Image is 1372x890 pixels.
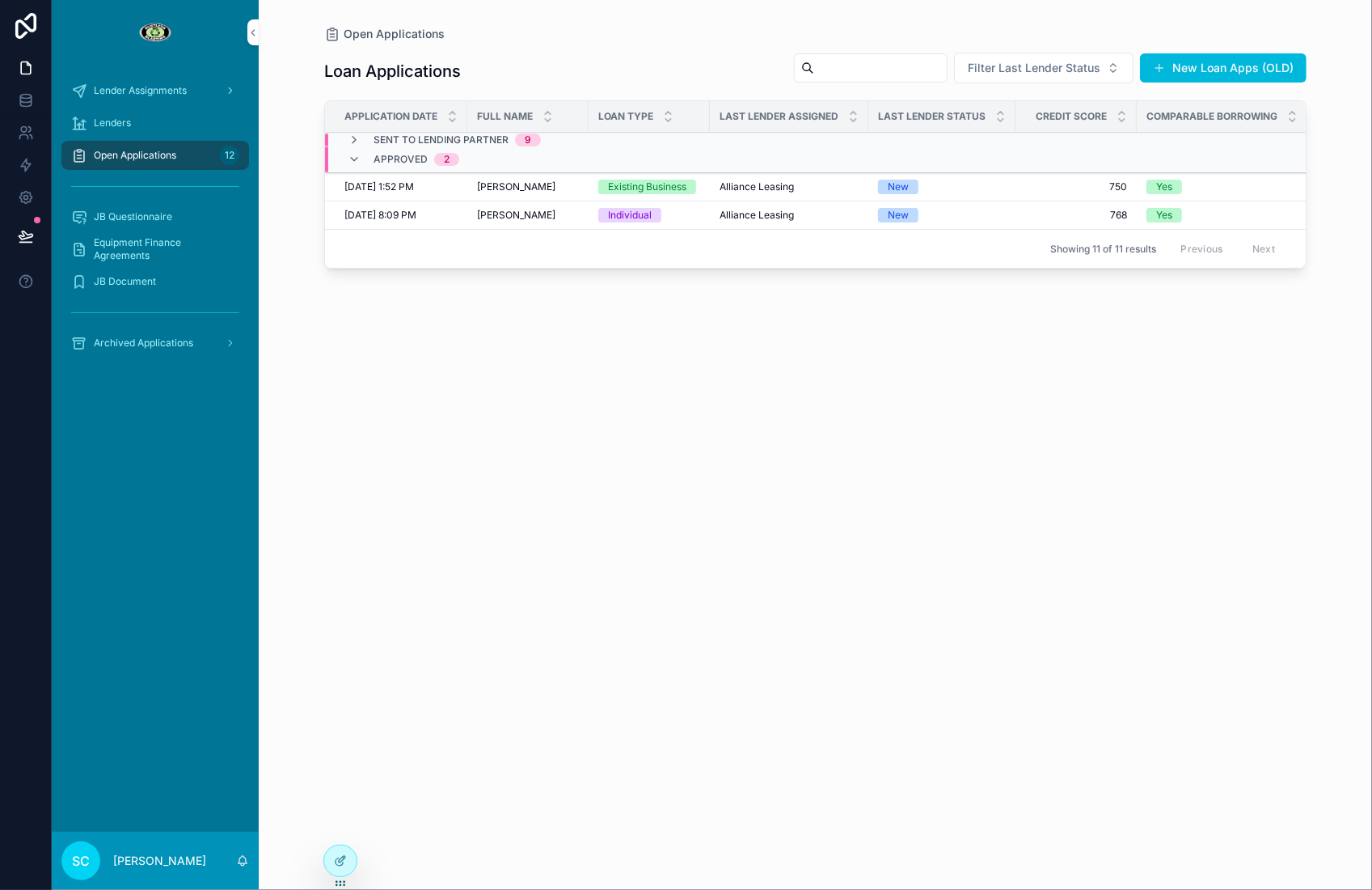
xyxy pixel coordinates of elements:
div: Yes [1156,180,1172,194]
button: Select Button [954,53,1133,83]
a: New [878,208,1006,222]
a: Alliance Leasing [720,180,859,193]
a: Individual [598,208,700,222]
div: New [888,208,909,222]
a: Lenders [61,108,249,138]
a: New [878,180,1006,194]
span: Lenders [94,117,131,129]
span: Comparable Borrowing [1146,110,1277,123]
div: 9 [525,134,531,147]
span: Approved [374,153,428,166]
span: Application Date [344,110,437,123]
a: Yes [1146,180,1298,194]
span: Lender Assignments [94,84,187,97]
a: Archived Applications [61,328,249,358]
div: Yes [1156,208,1172,222]
img: App logo [138,19,171,45]
span: Alliance Leasing [720,209,794,222]
div: New [888,180,909,194]
span: [DATE] 8:09 PM [344,209,416,222]
a: JB Document [61,267,249,296]
h1: Loan Applications [324,60,461,83]
a: 768 [1025,209,1127,222]
a: Equipment Finance Agreements [61,235,249,264]
a: Open Applications [324,26,445,42]
span: [PERSON_NAME] [477,209,555,222]
a: Open Applications12 [61,141,249,170]
div: 12 [220,146,239,165]
span: Archived Applications [94,337,193,350]
div: Existing Business [608,180,686,194]
a: Alliance Leasing [720,209,859,222]
p: [PERSON_NAME] [113,853,206,869]
a: [DATE] 8:09 PM [344,209,458,222]
a: Existing Business [598,180,700,194]
span: SC [72,851,90,871]
div: Individual [608,208,652,222]
span: Open Applications [94,149,176,162]
a: JB Questionnaire [61,202,249,231]
a: [PERSON_NAME] [477,180,579,193]
span: Sent to Lending Partner [374,134,509,147]
span: Open Applications [344,26,445,42]
span: Last Lender Status [878,110,986,123]
a: Lender Assignments [61,76,249,105]
span: Filter Last Lender Status [968,60,1100,76]
span: Equipment Finance Agreements [94,236,233,262]
a: Yes [1146,208,1298,222]
span: [DATE] 1:52 PM [344,180,414,193]
span: Credit Score [1036,110,1107,123]
div: 2 [444,153,450,166]
a: 750 [1025,180,1127,193]
span: JB Questionnaire [94,210,172,223]
a: [PERSON_NAME] [477,209,579,222]
button: New Loan Apps (OLD) [1140,53,1307,83]
span: Alliance Leasing [720,180,794,193]
span: Showing 11 of 11 results [1050,243,1156,256]
div: scrollable content [52,65,259,379]
span: Last Lender Assigned [720,110,838,123]
span: Full Name [477,110,533,123]
span: Loan Type [598,110,653,123]
span: JB Document [94,275,156,288]
span: [PERSON_NAME] [477,180,555,193]
a: [DATE] 1:52 PM [344,180,458,193]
